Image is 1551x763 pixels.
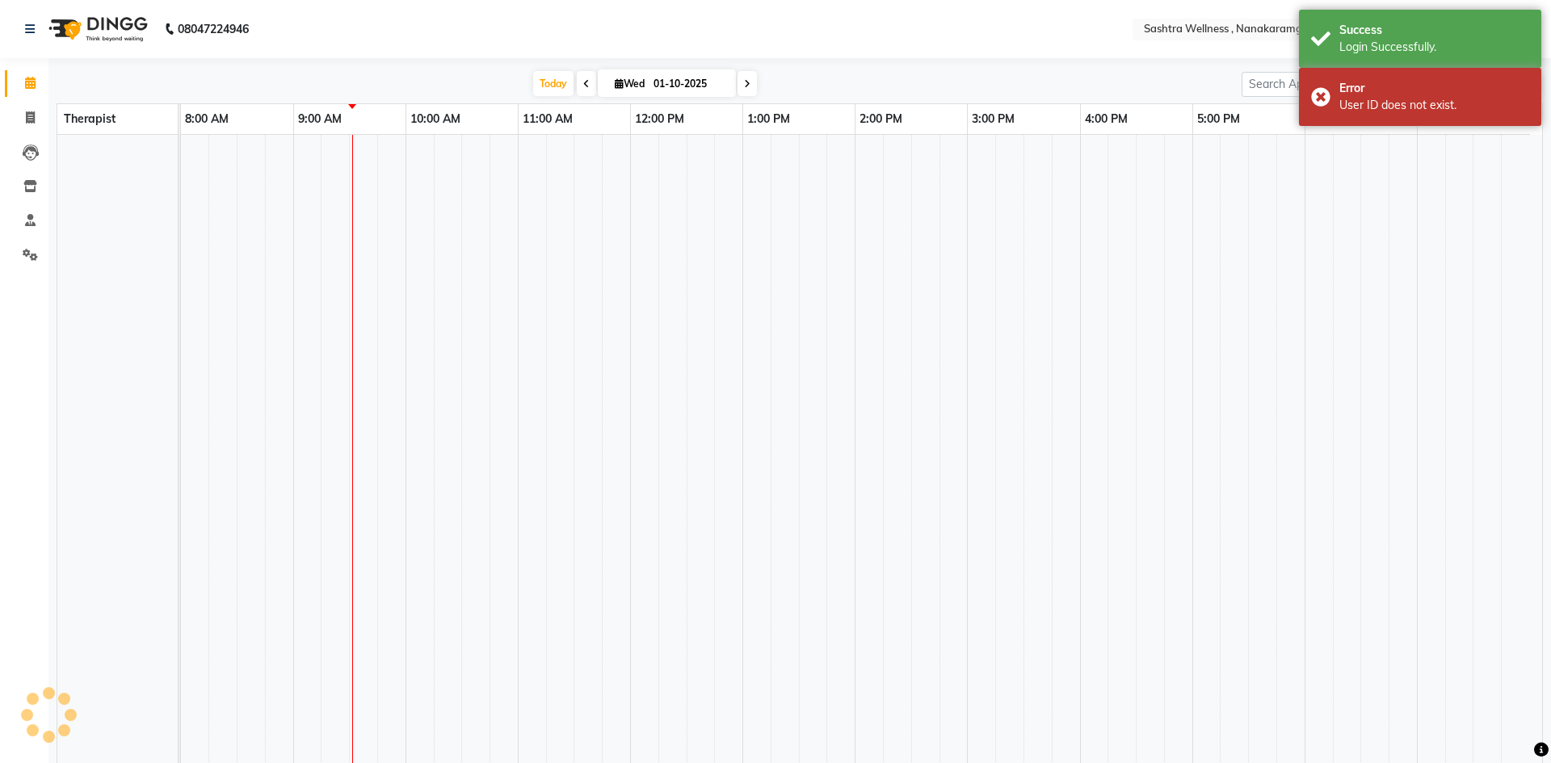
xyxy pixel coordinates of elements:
a: 2:00 PM [855,107,906,131]
div: Login Successfully. [1339,39,1529,56]
a: 11:00 AM [519,107,577,131]
div: Error [1339,80,1529,97]
input: Search Appointment [1242,72,1383,97]
a: 9:00 AM [294,107,346,131]
span: Wed [611,78,649,90]
div: User ID does not exist. [1339,97,1529,114]
span: Therapist [64,111,116,126]
a: 3:00 PM [968,107,1019,131]
input: 2025-10-01 [649,72,729,96]
a: 12:00 PM [631,107,688,131]
b: 08047224946 [178,6,249,52]
a: 10:00 AM [406,107,464,131]
a: 8:00 AM [181,107,233,131]
span: Today [533,71,574,96]
a: 4:00 PM [1081,107,1132,131]
div: Success [1339,22,1529,39]
a: 1:00 PM [743,107,794,131]
a: 5:00 PM [1193,107,1244,131]
img: logo [41,6,152,52]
